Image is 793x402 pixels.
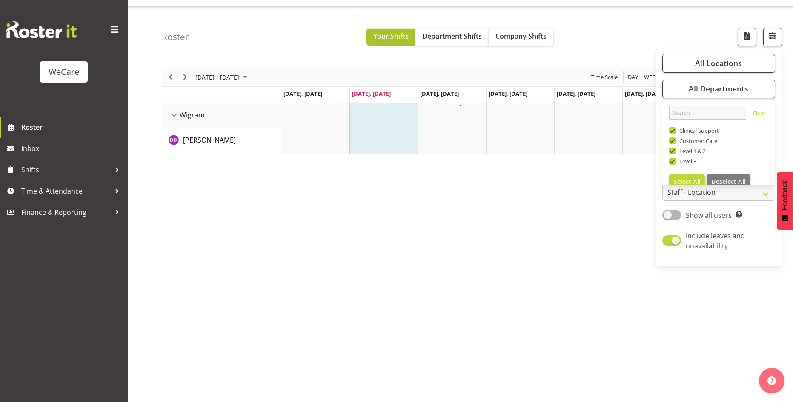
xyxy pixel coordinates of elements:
span: Deselect All [711,177,746,185]
button: Filter Shifts [763,28,782,46]
h4: Roster [162,32,189,42]
span: Your Shifts [373,31,409,41]
button: Feedback - Show survey [777,172,793,230]
span: Select All [674,177,701,185]
span: Include leaves and unavailability [686,231,745,251]
div: WeCare [49,66,79,78]
button: Company Shifts [489,29,553,46]
span: Roster [21,121,123,134]
button: Department Shifts [415,29,489,46]
span: Show all users [686,211,732,220]
button: Your Shifts [366,29,415,46]
img: help-xxl-2.png [767,376,776,385]
a: Clear [753,109,765,120]
span: Shifts [21,163,111,176]
button: Download a PDF of the roster according to the set date range. [738,28,756,46]
span: All Locations [695,58,742,68]
span: Feedback [781,180,789,210]
span: Level 3 [676,158,697,165]
span: Company Shifts [495,31,547,41]
span: Department Shifts [422,31,482,41]
span: Inbox [21,142,123,155]
span: Time & Attendance [21,185,111,197]
span: Finance & Reporting [21,206,111,219]
div: Timeline Week of October 7, 2025 [162,68,759,154]
img: Rosterit website logo [6,21,77,38]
